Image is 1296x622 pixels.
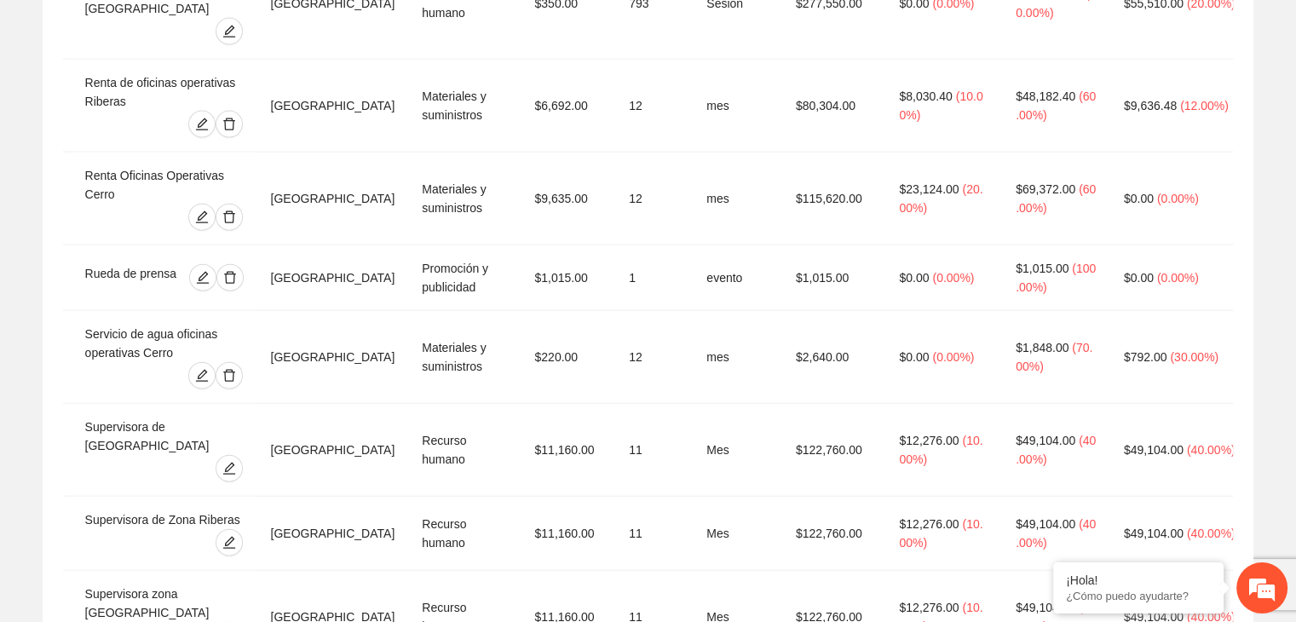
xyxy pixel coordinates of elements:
td: Materiales y suministros [408,60,521,153]
button: edit [188,204,216,231]
span: $49,104.00 [1124,443,1184,457]
td: 1 [615,245,693,311]
td: Promoción y publicidad [408,245,521,311]
span: $0.00 [1124,271,1154,285]
td: $11,160.00 [521,404,615,497]
span: edit [189,118,215,131]
span: $0.00 [899,350,929,364]
td: 11 [615,497,693,571]
div: Renta Oficinas Operativas Cerro [85,166,244,204]
td: mes [693,153,782,245]
td: $9,635.00 [521,153,615,245]
div: Conversaciones [89,88,286,109]
td: $1,015.00 [521,245,615,311]
td: $115,620.00 [782,153,886,245]
span: $12,276.00 [899,517,959,531]
td: $11,160.00 [521,497,615,571]
span: ( 0.00% ) [1157,271,1199,285]
button: delete [216,111,243,138]
span: delete [216,369,242,383]
div: Minimizar ventana de chat en vivo [279,9,320,49]
td: Mes [693,404,782,497]
td: Materiales y suministros [408,311,521,404]
button: edit [216,18,243,45]
td: Recurso humano [408,497,521,571]
button: edit [189,264,216,291]
td: 12 [615,311,693,404]
td: [GEOGRAPHIC_DATA] [256,153,408,245]
span: $12,276.00 [899,601,959,614]
span: $0.00 [1124,192,1154,205]
span: edit [189,369,215,383]
td: $2,640.00 [782,311,886,404]
button: edit [188,111,216,138]
div: Chatear ahora [92,433,242,465]
td: [GEOGRAPHIC_DATA] [256,245,408,311]
span: edit [216,536,242,550]
span: ( 0.00% ) [1157,192,1199,205]
td: Materiales y suministros [408,153,521,245]
td: $122,760.00 [782,497,886,571]
span: $23,124.00 [899,182,959,196]
span: ( 0.00% ) [932,271,974,285]
button: delete [216,264,244,291]
div: Supervisora de Zona Riberas [85,510,244,529]
td: mes [693,60,782,153]
div: Supervisora zona [GEOGRAPHIC_DATA] [85,585,244,622]
button: delete [216,362,243,389]
span: $49,104.00 [1124,527,1184,540]
td: Recurso humano [408,404,521,497]
span: delete [216,118,242,131]
td: $80,304.00 [782,60,886,153]
span: delete [217,271,243,285]
span: edit [190,271,216,285]
td: Mes [693,497,782,571]
span: ( 30.00% ) [1170,350,1218,364]
div: Servicio de agua oficinas operativas Cerro [85,325,244,362]
span: No hay ninguna conversación en curso [43,234,291,407]
td: mes [693,311,782,404]
span: ( 40.00% ) [1187,527,1236,540]
div: ¡Hola! [1066,573,1211,587]
td: [GEOGRAPHIC_DATA] [256,60,408,153]
button: edit [216,455,243,482]
td: [GEOGRAPHIC_DATA] [256,311,408,404]
span: $49,104.00 [1016,434,1075,447]
span: $792.00 [1124,350,1167,364]
button: edit [188,362,216,389]
span: $1,015.00 [1016,262,1068,275]
span: edit [216,462,242,475]
span: ( 10.00% ) [899,89,982,122]
div: Supervisora de [GEOGRAPHIC_DATA] [85,418,244,455]
td: evento [693,245,782,311]
td: 11 [615,404,693,497]
span: $49,104.00 [1016,517,1075,531]
td: $122,760.00 [782,404,886,497]
span: $69,372.00 [1016,182,1075,196]
span: ( 40.00% ) [1187,443,1236,457]
span: $12,276.00 [899,434,959,447]
div: Renta de oficinas operativas Riberas [85,73,244,111]
span: edit [189,210,215,224]
span: $9,636.48 [1124,99,1177,112]
span: ( 0.00% ) [932,350,974,364]
span: edit [216,25,242,38]
span: delete [216,210,242,224]
td: 12 [615,60,693,153]
div: Rueda de prensa [85,264,183,291]
td: [GEOGRAPHIC_DATA] [256,497,408,571]
button: edit [216,529,243,556]
td: $1,015.00 [782,245,886,311]
td: $220.00 [521,311,615,404]
span: $49,104.00 [1016,601,1075,614]
span: $1,848.00 [1016,341,1068,354]
span: $8,030.40 [899,89,952,103]
td: 12 [615,153,693,245]
span: $0.00 [899,271,929,285]
p: ¿Cómo puedo ayudarte? [1066,590,1211,602]
span: ( 12.00% ) [1180,99,1229,112]
td: $6,692.00 [521,60,615,153]
td: [GEOGRAPHIC_DATA] [256,404,408,497]
span: $48,182.40 [1016,89,1075,103]
button: delete [216,204,243,231]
